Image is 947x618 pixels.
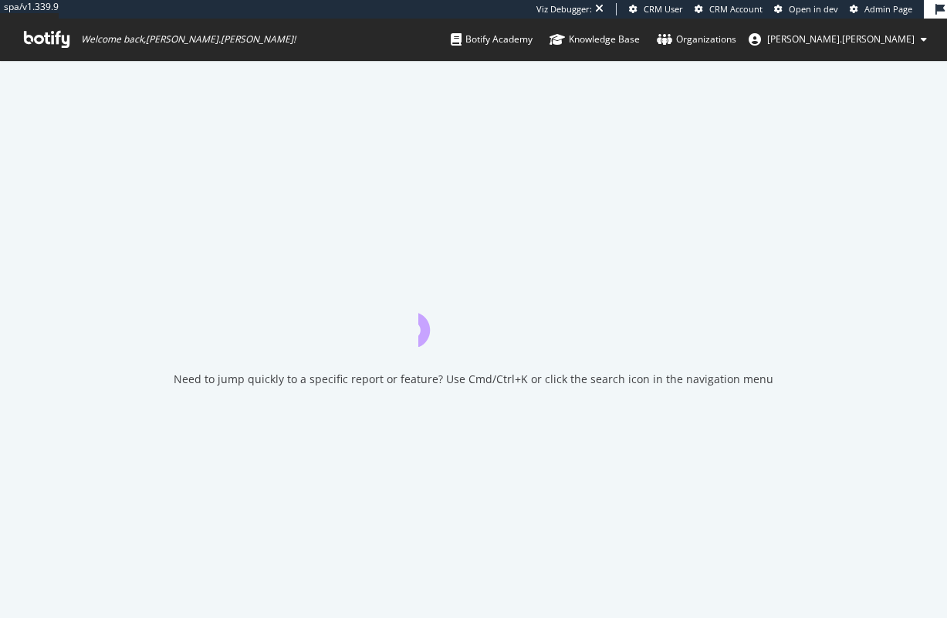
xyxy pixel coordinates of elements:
[451,32,533,47] div: Botify Academy
[174,372,773,387] div: Need to jump quickly to a specific report or feature? Use Cmd/Ctrl+K or click the search icon in ...
[536,3,592,15] div: Viz Debugger:
[789,3,838,15] span: Open in dev
[550,19,640,60] a: Knowledge Base
[767,32,915,46] span: jeffrey.louella
[644,3,683,15] span: CRM User
[629,3,683,15] a: CRM User
[81,33,296,46] span: Welcome back, [PERSON_NAME].[PERSON_NAME] !
[418,291,529,347] div: animation
[709,3,763,15] span: CRM Account
[864,3,912,15] span: Admin Page
[657,32,736,47] div: Organizations
[695,3,763,15] a: CRM Account
[451,19,533,60] a: Botify Academy
[774,3,838,15] a: Open in dev
[850,3,912,15] a: Admin Page
[736,27,939,52] button: [PERSON_NAME].[PERSON_NAME]
[550,32,640,47] div: Knowledge Base
[657,19,736,60] a: Organizations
